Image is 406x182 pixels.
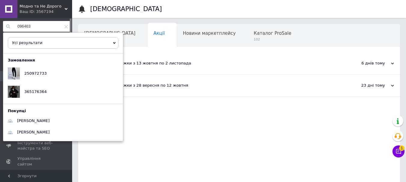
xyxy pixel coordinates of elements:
span: Модно та Не Дорого [20,4,65,9]
input: Пошук [3,21,71,32]
span: Інструменти веб-майстра та SEO [17,140,56,151]
span: 102 [254,37,291,42]
span: [PERSON_NAME] [17,118,50,123]
button: Чат з покупцем1 [392,145,404,157]
h1: [DEMOGRAPHIC_DATA] [90,5,162,13]
span: Управління сайтом [17,156,56,167]
span: Каталог ProSale [254,31,291,36]
span: 250972733 [24,71,47,76]
span: 365176364 [24,89,47,94]
div: 23 дні тому [334,83,394,88]
span: 1 [399,145,404,151]
div: Замовлення [3,58,39,63]
span: [PERSON_NAME] [17,130,50,134]
span: Усі результати [12,40,42,45]
span: [DEMOGRAPHIC_DATA] [84,31,136,36]
span: Новини маркетплейсу [183,31,236,36]
div: 6 днів тому [334,61,394,66]
div: Покупці [3,108,30,114]
div: Сезонні знижки з 28 вересня по 12 жовтня [99,83,334,88]
div: Сезонні знижки з 13 жовтня по 2 листопада [99,61,334,66]
div: Ваш ID: 3567194 [20,9,72,14]
span: Акції [154,31,165,36]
